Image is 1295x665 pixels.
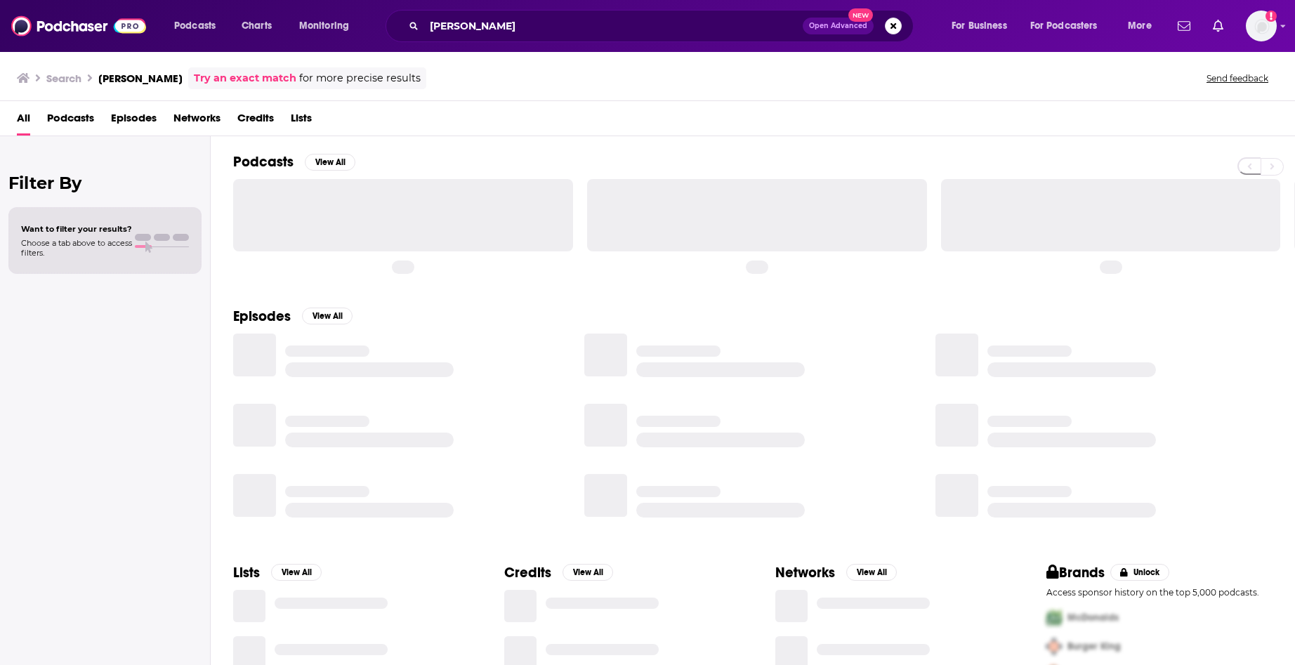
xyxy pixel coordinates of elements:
a: All [17,107,30,136]
a: Try an exact match [194,70,296,86]
a: Episodes [111,107,157,136]
img: Second Pro Logo [1041,632,1067,661]
button: open menu [1118,15,1169,37]
a: Networks [173,107,221,136]
input: Search podcasts, credits, & more... [424,15,803,37]
button: open menu [942,15,1025,37]
h2: Filter By [8,173,202,193]
span: for more precise results [299,70,421,86]
span: McDonalds [1067,612,1119,624]
h2: Episodes [233,308,291,325]
span: Logged in as crenshawcomms [1246,11,1277,41]
p: Access sponsor history on the top 5,000 podcasts. [1046,587,1273,598]
h2: Networks [775,564,835,581]
span: Burger King [1067,640,1121,652]
a: Charts [232,15,280,37]
button: Open AdvancedNew [803,18,874,34]
a: CreditsView All [504,564,613,581]
button: open menu [1021,15,1118,37]
span: More [1128,16,1152,36]
span: For Business [952,16,1007,36]
button: View All [305,154,355,171]
h2: Podcasts [233,153,294,171]
a: ListsView All [233,564,322,581]
a: PodcastsView All [233,153,355,171]
button: open menu [164,15,234,37]
a: NetworksView All [775,564,897,581]
button: Show profile menu [1246,11,1277,41]
button: Send feedback [1202,72,1273,84]
h2: Brands [1046,564,1105,581]
span: New [848,8,874,22]
svg: Add a profile image [1266,11,1277,22]
img: User Profile [1246,11,1277,41]
button: View All [302,308,353,324]
a: Show notifications dropdown [1172,14,1196,38]
span: Want to filter your results? [21,224,132,234]
span: Charts [242,16,272,36]
span: Podcasts [174,16,216,36]
h3: Search [46,72,81,85]
a: Lists [291,107,312,136]
img: Podchaser - Follow, Share and Rate Podcasts [11,13,146,39]
div: Search podcasts, credits, & more... [399,10,927,42]
span: Monitoring [299,16,349,36]
span: Choose a tab above to access filters. [21,238,132,258]
a: Show notifications dropdown [1207,14,1229,38]
img: First Pro Logo [1041,603,1067,632]
h3: [PERSON_NAME] [98,72,183,85]
button: Unlock [1110,564,1170,581]
button: View All [846,564,897,581]
h2: Credits [504,564,551,581]
span: For Podcasters [1030,16,1098,36]
h2: Lists [233,564,260,581]
span: Open Advanced [809,22,867,29]
button: View All [563,564,613,581]
button: View All [271,564,322,581]
button: open menu [289,15,367,37]
a: EpisodesView All [233,308,353,325]
a: Podcasts [47,107,94,136]
a: Credits [237,107,274,136]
